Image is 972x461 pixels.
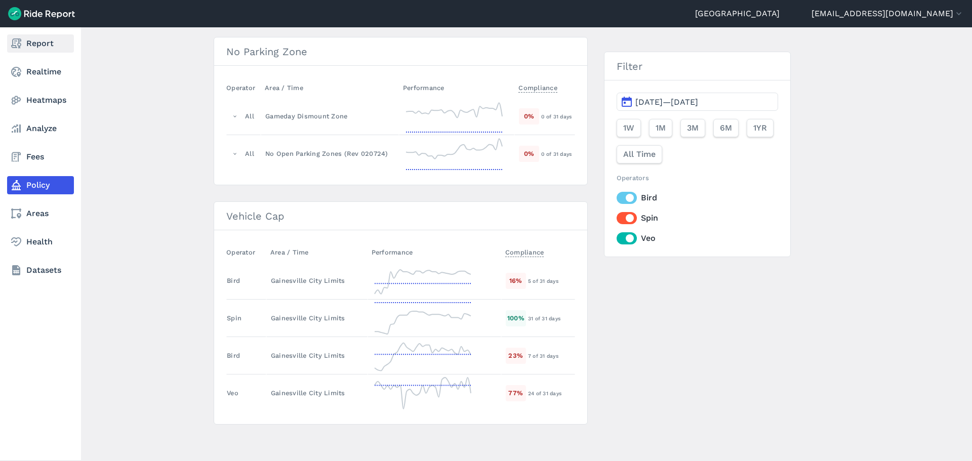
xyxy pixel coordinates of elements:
[617,192,778,204] label: Bird
[227,388,238,398] div: Veo
[753,122,767,134] span: 1YR
[271,388,363,398] div: Gainesville City Limits
[271,313,363,323] div: Gainesville City Limits
[680,119,705,137] button: 3M
[271,351,363,360] div: Gainesville City Limits
[528,389,575,398] div: 24 of 31 days
[649,119,672,137] button: 1M
[528,276,575,285] div: 5 of 31 days
[623,148,656,160] span: All Time
[7,261,74,279] a: Datasets
[713,119,739,137] button: 6M
[635,97,698,107] span: [DATE]—[DATE]
[528,351,575,360] div: 7 of 31 days
[528,314,575,323] div: 31 of 31 days
[505,245,544,257] span: Compliance
[226,78,261,98] th: Operator
[265,111,394,121] div: Gameday Dismount Zone
[617,119,641,137] button: 1W
[7,63,74,81] a: Realtime
[720,122,732,134] span: 6M
[7,91,74,109] a: Heatmaps
[519,108,539,124] div: 0 %
[7,176,74,194] a: Policy
[695,8,780,20] a: [GEOGRAPHIC_DATA]
[7,204,74,223] a: Areas
[541,112,574,121] div: 0 of 31 days
[368,242,501,262] th: Performance
[506,385,526,401] div: 77 %
[7,34,74,53] a: Report
[604,52,790,80] h3: Filter
[214,37,587,66] h3: No Parking Zone
[519,146,539,161] div: 0 %
[541,149,574,158] div: 0 of 31 days
[623,122,634,134] span: 1W
[8,7,75,20] img: Ride Report
[506,273,526,288] div: 16 %
[266,242,368,262] th: Area / Time
[506,310,526,326] div: 100 %
[617,174,649,182] span: Operators
[7,148,74,166] a: Fees
[656,122,666,134] span: 1M
[245,149,254,158] div: All
[617,212,778,224] label: Spin
[617,232,778,244] label: Veo
[518,81,557,93] span: Compliance
[265,149,394,158] div: No Open Parking Zones (Rev 020724)
[617,145,662,163] button: All Time
[506,348,526,363] div: 23 %
[227,276,240,285] div: Bird
[812,8,964,20] button: [EMAIL_ADDRESS][DOMAIN_NAME]
[245,111,254,121] div: All
[261,78,399,98] th: Area / Time
[399,78,514,98] th: Performance
[271,276,363,285] div: Gainesville City Limits
[687,122,699,134] span: 3M
[226,242,266,262] th: Operator
[7,119,74,138] a: Analyze
[7,233,74,251] a: Health
[227,313,241,323] div: Spin
[214,202,587,230] h3: Vehicle Cap
[227,351,240,360] div: Bird
[617,93,778,111] button: [DATE]—[DATE]
[747,119,774,137] button: 1YR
